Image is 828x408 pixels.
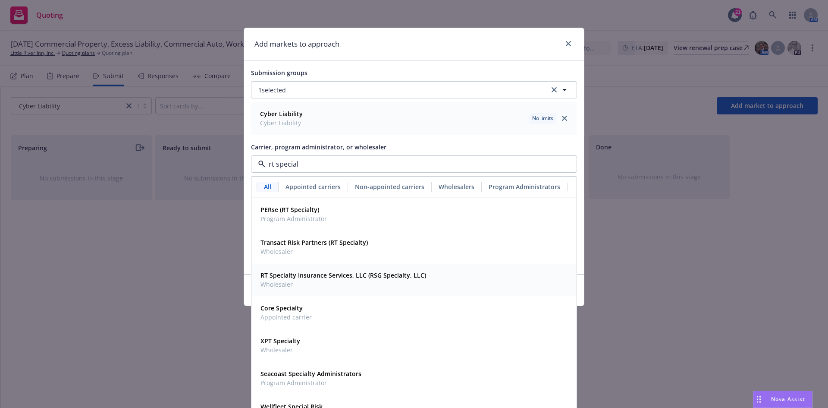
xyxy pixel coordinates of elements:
[260,118,303,127] span: Cyber Liability
[260,370,361,378] strong: Seacoast Specialty Administrators
[549,85,559,95] a: clear selection
[559,113,570,123] a: close
[251,81,577,98] button: 1selectedclear selection
[753,391,764,408] div: Drag to move
[260,238,368,247] strong: Transact Risk Partners (RT Specialty)
[260,214,327,223] span: Program Administrator
[260,271,426,279] strong: RT Specialty Insurance Services, LLC (RSG Specialty, LLC)
[563,38,574,49] a: close
[355,182,424,191] span: Non-appointed carriers
[753,391,812,408] button: Nova Assist
[260,280,426,289] span: Wholesaler
[260,337,300,345] strong: XPT Specialty
[260,247,368,256] span: Wholesaler
[260,304,303,312] strong: Core Specialty
[260,345,300,354] span: Wholesaler
[439,182,474,191] span: Wholesalers
[251,69,307,77] span: Submission groups
[771,395,805,403] span: Nova Assist
[251,143,386,151] span: Carrier, program administrator, or wholesaler
[260,110,303,118] strong: Cyber Liability
[265,159,559,169] input: Select a carrier, program administrator, or wholesaler
[260,206,319,214] strong: PERse (RT Specialty)
[285,182,341,191] span: Appointed carriers
[260,313,312,322] span: Appointed carrier
[532,114,553,122] span: No limits
[260,378,361,387] span: Program Administrator
[489,182,560,191] span: Program Administrators
[254,38,339,50] h1: Add markets to approach
[258,85,286,95] span: 1 selected
[264,182,271,191] span: All
[494,174,577,183] a: View Top Trading Partners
